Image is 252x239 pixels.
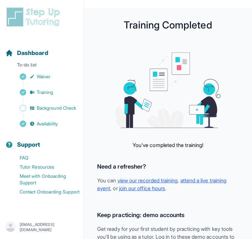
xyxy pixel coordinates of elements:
a: FAQ [5,153,84,162]
a: Background Check [5,103,84,113]
a: join our office hours [119,185,165,192]
span: Training [37,89,53,96]
p: To-do list [3,62,81,71]
a: Meet with Onboarding Support [5,172,84,187]
a: Waiver [5,72,84,81]
h3: Need a refresher? [97,162,239,171]
p: [EMAIL_ADDRESS][DOMAIN_NAME] [20,222,78,232]
p: You've completed the training! [133,141,203,149]
a: Tutor Resources [5,162,84,172]
a: Training [5,88,84,97]
span: Background Check [37,105,76,111]
h3: Keep practicing: demo accounts [97,211,239,220]
button: Support [3,130,81,152]
span: Support [17,140,40,149]
a: Availability [5,119,84,128]
button: [EMAIL_ADDRESS][DOMAIN_NAME] [5,221,78,233]
a: Dashboard [5,48,48,58]
a: view our recorded training [117,177,178,184]
p: You can , , or . [97,176,239,192]
h1: Training Completed [97,21,239,29]
button: Dashboard [3,38,81,60]
span: Dashboard [17,48,48,58]
a: Contact Onboarding Support [5,187,84,196]
img: logo [5,7,64,28]
span: Waiver [37,73,51,80]
span: Availability [37,120,58,127]
img: meeting graphic [115,52,220,128]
